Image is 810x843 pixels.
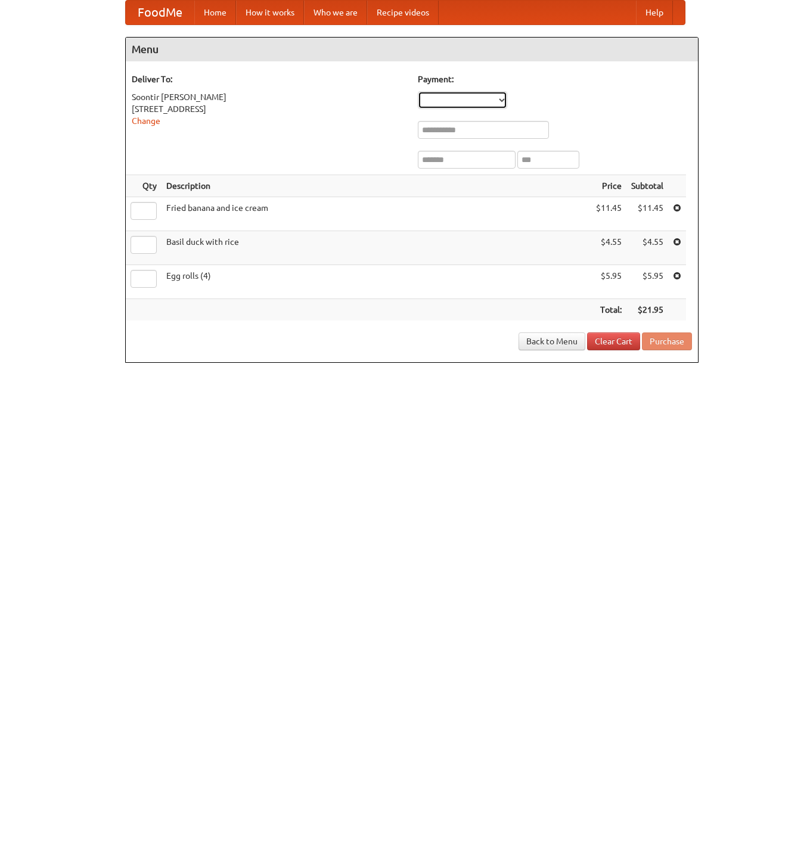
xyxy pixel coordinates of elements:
[636,1,673,24] a: Help
[162,197,591,231] td: Fried banana and ice cream
[626,175,668,197] th: Subtotal
[126,175,162,197] th: Qty
[132,116,160,126] a: Change
[591,299,626,321] th: Total:
[626,265,668,299] td: $5.95
[126,38,698,61] h4: Menu
[304,1,367,24] a: Who we are
[418,73,692,85] h5: Payment:
[591,197,626,231] td: $11.45
[162,175,591,197] th: Description
[587,332,640,350] a: Clear Cart
[162,265,591,299] td: Egg rolls (4)
[236,1,304,24] a: How it works
[126,1,194,24] a: FoodMe
[626,197,668,231] td: $11.45
[591,265,626,299] td: $5.95
[132,91,406,103] div: Soontir [PERSON_NAME]
[194,1,236,24] a: Home
[367,1,439,24] a: Recipe videos
[591,231,626,265] td: $4.55
[626,299,668,321] th: $21.95
[132,103,406,115] div: [STREET_ADDRESS]
[519,332,585,350] a: Back to Menu
[591,175,626,197] th: Price
[642,332,692,350] button: Purchase
[132,73,406,85] h5: Deliver To:
[162,231,591,265] td: Basil duck with rice
[626,231,668,265] td: $4.55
